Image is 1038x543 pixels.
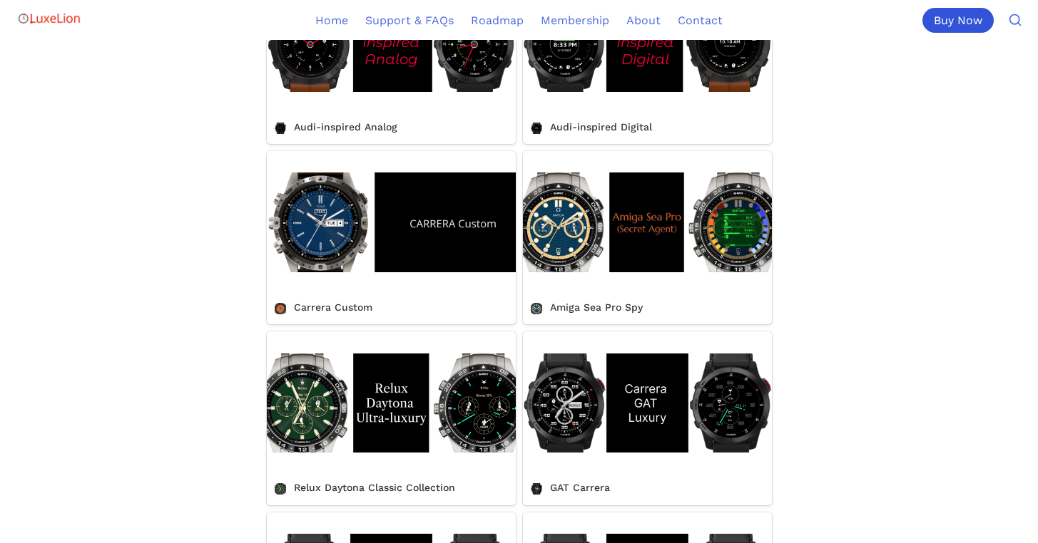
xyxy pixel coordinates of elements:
[523,151,772,324] a: Amiga Sea Pro Spy
[17,4,81,33] img: Logo
[922,8,999,33] a: Buy Now
[267,151,516,324] a: Carrera Custom
[523,331,772,505] a: GAT Carrera
[922,8,994,33] div: Buy Now
[267,331,516,505] a: Relux Daytona Classic Collection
